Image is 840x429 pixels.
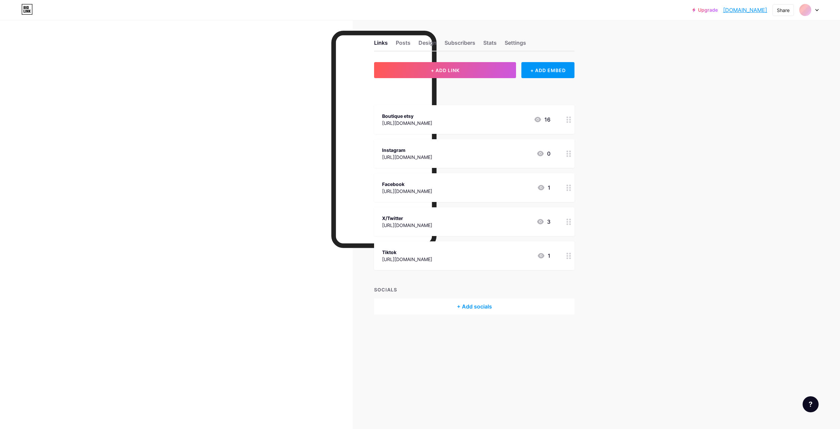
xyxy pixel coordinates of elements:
div: SOCIALS [374,286,574,293]
a: [DOMAIN_NAME] [723,6,767,14]
div: [URL][DOMAIN_NAME] [382,154,432,161]
div: X/Twitter [382,215,432,222]
div: Links [374,39,388,51]
a: Upgrade [692,7,718,13]
button: + ADD LINK [374,62,516,78]
div: 1 [537,252,550,260]
div: 16 [534,116,550,124]
div: 0 [536,150,550,158]
span: + ADD LINK [431,67,460,73]
div: Settings [505,39,526,51]
div: + Add socials [374,298,574,314]
div: Tiktok [382,249,432,256]
div: + ADD EMBED [521,62,574,78]
div: [URL][DOMAIN_NAME] [382,188,432,195]
div: [URL][DOMAIN_NAME] [382,120,432,127]
div: [URL][DOMAIN_NAME] [382,222,432,229]
div: Stats [483,39,497,51]
div: [URL][DOMAIN_NAME] [382,256,432,263]
div: Posts [396,39,410,51]
div: Share [777,7,790,14]
div: Instagram [382,147,432,154]
div: Facebook [382,181,432,188]
div: Design [418,39,437,51]
div: Subscribers [445,39,475,51]
div: 3 [536,218,550,226]
div: Boutique etsy [382,113,432,120]
div: 1 [537,184,550,192]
